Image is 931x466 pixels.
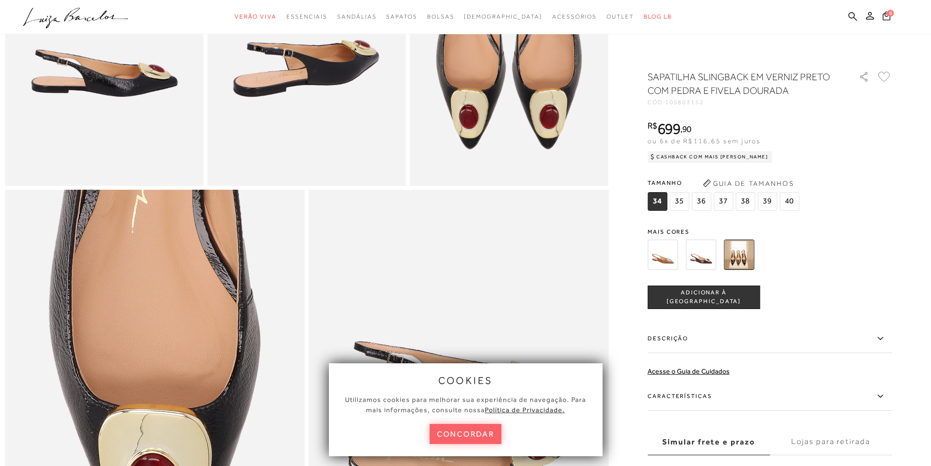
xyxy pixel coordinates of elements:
img: SAPATILHA SLINGBACK EM VERNIZ PRETO COM PEDRA E FIVELA DOURADA [724,240,754,270]
label: Descrição [648,325,892,353]
a: Acesse o Guia de Cuidados [648,367,730,375]
a: noSubCategoriesText [464,8,542,26]
span: 34 [648,192,667,211]
span: Bolsas [427,13,455,20]
span: 90 [682,124,692,134]
span: Mais cores [648,229,892,235]
span: 38 [736,192,755,211]
label: Características [648,382,892,411]
button: Guia de Tamanhos [699,176,797,191]
span: 699 [657,120,680,137]
span: 0 [887,10,894,17]
img: SAPATILHA SLINGBACK EM COURO CARAMELO COM PEDRA E FIVELA DOURADA [648,240,678,270]
i: , [680,125,692,133]
button: concordar [430,424,502,444]
span: Verão Viva [235,13,277,20]
a: noSubCategoriesText [235,8,277,26]
i: R$ [648,121,657,130]
label: Lojas para retirada [770,429,892,455]
img: SAPATILHA SLINGBACK EM VERNIZ CAFÉ COM PEDRA E FIVELA DOURADA [686,240,716,270]
span: Utilizamos cookies para melhorar sua experiência de navegação. Para mais informações, consulte nossa [345,396,586,414]
a: noSubCategoriesText [552,8,597,26]
a: BLOG LB [644,8,672,26]
a: noSubCategoriesText [386,8,417,26]
label: Simular frete e prazo [648,429,770,455]
span: [DEMOGRAPHIC_DATA] [464,13,542,20]
span: 39 [758,192,777,211]
a: noSubCategoriesText [606,8,634,26]
a: Política de Privacidade. [485,406,565,414]
button: 0 [880,11,893,24]
span: 40 [779,192,799,211]
span: Sapatos [386,13,417,20]
span: ADICIONAR À [GEOGRAPHIC_DATA] [648,288,759,306]
span: Sandálias [337,13,376,20]
span: 105803152 [665,99,704,106]
a: noSubCategoriesText [427,8,455,26]
span: Acessórios [552,13,597,20]
a: noSubCategoriesText [286,8,327,26]
span: 35 [670,192,689,211]
span: Tamanho [648,176,801,190]
span: BLOG LB [644,13,672,20]
a: noSubCategoriesText [337,8,376,26]
span: ou 6x de R$116,65 sem juros [648,137,760,145]
span: 37 [714,192,733,211]
div: Cashback com Mais [PERSON_NAME] [648,151,772,163]
span: cookies [438,375,493,386]
h1: SAPATILHA SLINGBACK EM VERNIZ PRETO COM PEDRA E FIVELA DOURADA [648,70,831,97]
div: CÓD: [648,99,843,105]
span: Essenciais [286,13,327,20]
button: ADICIONAR À [GEOGRAPHIC_DATA] [648,286,760,309]
span: 36 [692,192,711,211]
span: Outlet [606,13,634,20]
